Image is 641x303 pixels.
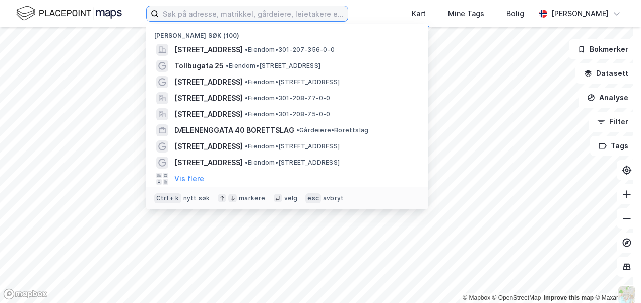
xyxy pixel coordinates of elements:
button: Bokmerker [569,39,637,59]
div: avbryt [323,194,344,202]
span: [STREET_ADDRESS] [174,76,243,88]
button: Vis flere [174,173,204,185]
span: Gårdeiere • Borettslag [296,126,368,134]
a: Mapbox homepage [3,288,47,300]
a: Improve this map [544,294,594,301]
div: [PERSON_NAME] søk (100) [146,24,428,42]
div: nytt søk [183,194,210,202]
img: logo.f888ab2527a4732fd821a326f86c7f29.svg [16,5,122,22]
span: Eiendom • [STREET_ADDRESS] [245,142,340,150]
span: • [245,110,248,118]
div: Bolig [506,8,524,20]
div: velg [284,194,298,202]
button: Datasett [575,63,637,84]
span: • [226,62,229,69]
a: Mapbox [463,294,490,301]
div: esc [305,193,321,203]
div: Kart [412,8,426,20]
span: • [245,159,248,166]
span: • [245,142,248,150]
span: DÆLENENGGATA 40 BORETTSLAG [174,124,294,136]
button: Filter [589,112,637,132]
button: Analyse [579,88,637,108]
div: Mine Tags [448,8,484,20]
iframe: Chat Widget [591,255,641,303]
span: • [296,126,299,134]
div: markere [239,194,265,202]
span: [STREET_ADDRESS] [174,92,243,104]
span: Eiendom • [STREET_ADDRESS] [245,78,340,86]
input: Søk på adresse, matrikkel, gårdeiere, leietakere eller personer [159,6,348,21]
div: [PERSON_NAME] [551,8,609,20]
span: Eiendom • [STREET_ADDRESS] [245,159,340,167]
span: • [245,94,248,102]
span: Eiendom • 301-208-75-0-0 [245,110,331,118]
a: OpenStreetMap [492,294,541,301]
span: [STREET_ADDRESS] [174,44,243,56]
span: • [245,46,248,53]
span: Eiendom • 301-207-356-0-0 [245,46,335,54]
div: Ctrl + k [154,193,181,203]
span: Eiendom • [STREET_ADDRESS] [226,62,320,70]
span: Tollbugata 25 [174,60,224,72]
span: Eiendom • 301-208-77-0-0 [245,94,331,102]
span: • [245,78,248,86]
span: [STREET_ADDRESS] [174,157,243,169]
span: [STREET_ADDRESS] [174,140,243,153]
span: [STREET_ADDRESS] [174,108,243,120]
button: Tags [590,136,637,156]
